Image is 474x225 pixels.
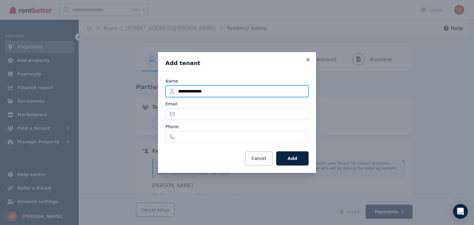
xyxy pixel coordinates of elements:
button: Cancel [245,151,272,166]
label: Email [165,101,177,107]
label: Name [165,78,178,84]
button: Add [276,151,309,166]
div: Open Intercom Messenger [453,204,468,219]
label: Phone [165,124,179,130]
h3: Add tenant [165,59,309,67]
